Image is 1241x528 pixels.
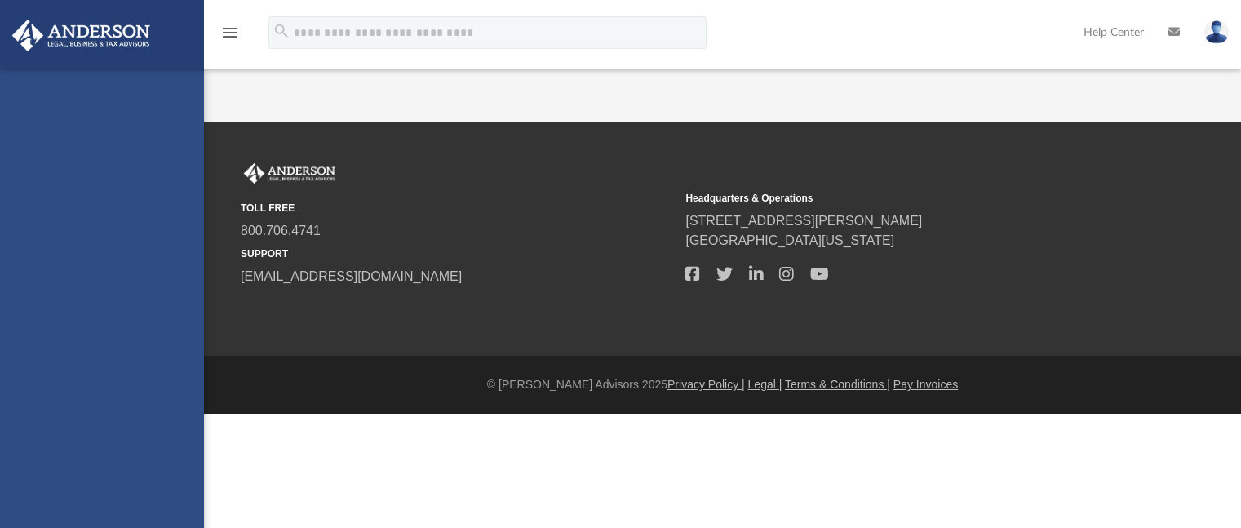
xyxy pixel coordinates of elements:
a: 800.706.4741 [241,224,321,237]
img: Anderson Advisors Platinum Portal [7,20,155,51]
small: Headquarters & Operations [685,191,1119,206]
a: Privacy Policy | [667,378,745,391]
a: [STREET_ADDRESS][PERSON_NAME] [685,214,922,228]
small: SUPPORT [241,246,674,261]
i: search [273,22,290,40]
img: User Pic [1204,20,1229,44]
a: Terms & Conditions | [785,378,890,391]
a: [GEOGRAPHIC_DATA][US_STATE] [685,233,894,247]
a: menu [220,31,240,42]
div: © [PERSON_NAME] Advisors 2025 [204,376,1241,393]
i: menu [220,23,240,42]
a: [EMAIL_ADDRESS][DOMAIN_NAME] [241,269,462,283]
a: Legal | [748,378,782,391]
a: Pay Invoices [893,378,958,391]
img: Anderson Advisors Platinum Portal [241,163,339,184]
small: TOLL FREE [241,201,674,215]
